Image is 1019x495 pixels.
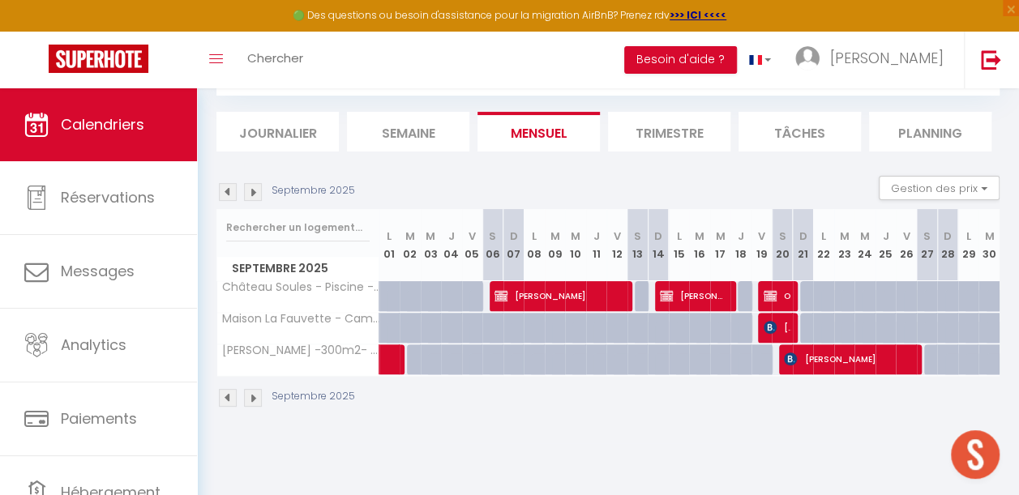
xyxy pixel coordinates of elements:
[981,49,1001,70] img: logout
[923,228,931,244] abbr: S
[462,209,483,281] th: 05
[840,228,850,244] abbr: M
[482,209,503,281] th: 06
[937,209,958,281] th: 28
[593,228,599,244] abbr: J
[951,430,1000,479] div: Open chat
[758,228,765,244] abbr: V
[49,45,148,73] img: Super Booking
[217,257,379,280] span: Septembre 2025
[764,312,790,343] span: [PERSON_NAME]
[966,228,971,244] abbr: L
[226,213,370,242] input: Rechercher un logement...
[272,183,355,198] p: Septembre 2025
[669,209,690,281] th: 15
[545,209,566,281] th: 09
[613,228,620,244] abbr: V
[660,280,727,311] span: [PERSON_NAME]
[648,209,669,281] th: 14
[793,209,814,281] th: 21
[821,228,826,244] abbr: L
[978,209,1000,281] th: 30
[716,228,726,244] abbr: M
[751,209,773,281] th: 19
[876,209,897,281] th: 25
[830,48,944,68] span: [PERSON_NAME]
[220,313,382,325] span: Maison La Fauvette - Campagne - Jardin
[61,408,137,429] span: Paiements
[524,209,545,281] th: 08
[883,228,889,244] abbr: J
[565,209,586,281] th: 10
[984,228,994,244] abbr: M
[247,49,303,66] span: Chercher
[783,32,964,88] a: ... [PERSON_NAME]
[477,112,600,151] li: Mensuel
[405,228,415,244] abbr: M
[61,187,155,207] span: Réservations
[738,228,744,244] abbr: J
[903,228,910,244] abbr: V
[220,344,382,356] span: [PERSON_NAME] -300m2- [GEOGRAPHIC_DATA]
[710,209,731,281] th: 17
[216,112,339,151] li: Journalier
[606,209,627,281] th: 12
[61,335,126,355] span: Analytics
[571,228,580,244] abbr: M
[495,280,623,311] span: [PERSON_NAME]
[448,228,455,244] abbr: J
[235,32,315,88] a: Chercher
[795,46,820,70] img: ...
[61,261,135,281] span: Messages
[779,228,786,244] abbr: S
[272,389,355,404] p: Septembre 2025
[426,228,435,244] abbr: M
[489,228,496,244] abbr: S
[387,228,392,244] abbr: L
[772,209,793,281] th: 20
[854,209,876,281] th: 24
[958,209,979,281] th: 29
[739,112,861,151] li: Tâches
[764,280,790,311] span: ORBITICS SAS
[608,112,730,151] li: Trimestre
[400,209,421,281] th: 02
[917,209,938,281] th: 27
[869,112,991,151] li: Planning
[670,8,726,22] a: >>> ICI <<<<
[220,281,382,293] span: Château Soules - Piscine - Lac - Calme
[61,114,144,134] span: Calendriers
[730,209,751,281] th: 18
[695,228,704,244] abbr: M
[509,228,517,244] abbr: D
[784,344,912,374] span: [PERSON_NAME]
[532,228,537,244] abbr: L
[441,209,462,281] th: 04
[550,228,559,244] abbr: M
[586,209,607,281] th: 11
[469,228,476,244] abbr: V
[624,46,737,74] button: Besoin d'aide ?
[676,228,681,244] abbr: L
[879,176,1000,200] button: Gestion des prix
[860,228,870,244] abbr: M
[813,209,834,281] th: 22
[896,209,917,281] th: 26
[799,228,807,244] abbr: D
[654,228,662,244] abbr: D
[634,228,641,244] abbr: S
[627,209,649,281] th: 13
[834,209,855,281] th: 23
[379,209,400,281] th: 01
[689,209,710,281] th: 16
[503,209,524,281] th: 07
[944,228,952,244] abbr: D
[421,209,442,281] th: 03
[347,112,469,151] li: Semaine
